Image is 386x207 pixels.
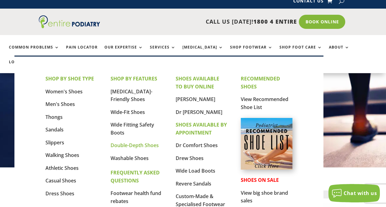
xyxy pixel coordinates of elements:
[9,60,40,73] a: Locations
[241,118,292,170] img: podiatrist-recommended-shoe-list-australia-entire-podiatry
[45,75,94,82] strong: SHOP BY SHOE TYPE
[45,101,75,107] a: Men's Shoes
[344,190,377,197] span: Chat with us
[176,75,219,90] strong: SHOES AVAILABLE TO BUY ONLINE
[241,96,288,111] a: View Recommended Shoe List
[45,152,79,158] a: Walking Shoes
[111,121,154,136] a: Wide Fitting Safety Boots
[45,88,83,95] a: Women's Shoes
[241,165,292,171] a: Podiatrist Recommended Shoe List Australia
[176,96,215,103] a: [PERSON_NAME]
[299,15,345,29] a: Book Online
[176,180,211,187] a: Revere Sandals
[45,165,79,171] a: Athletic Shoes
[45,190,74,197] a: Dress Shoes
[230,45,273,58] a: Shop Footwear
[241,189,288,204] a: View big shoe brand sales
[111,169,160,184] strong: FREQUENTLY ASKED QUESTIONS
[111,155,149,162] a: Washable Shoes
[176,155,204,162] a: Drew Shoes
[328,184,380,202] button: Chat with us
[45,114,63,120] a: Thongs
[182,45,223,58] a: [MEDICAL_DATA]
[279,45,322,58] a: Shop Foot Care
[329,45,349,58] a: About
[241,177,279,183] strong: SHOES ON SALE
[176,109,222,115] a: Dr [PERSON_NAME]
[176,142,218,149] a: Dr Comfort Shoes
[104,45,143,58] a: Our Expertise
[111,142,159,149] a: Double-Depth Shoes
[253,18,297,25] span: 1800 4 ENTIRE
[45,126,64,133] a: Sandals
[111,190,161,205] a: Footwear health fund rebates
[9,45,59,58] a: Common Problems
[150,45,176,58] a: Services
[108,18,297,26] p: CALL US [DATE]!
[111,88,152,103] a: [MEDICAL_DATA]-Friendly Shoes
[241,75,280,90] strong: RECOMMENDED SHOES
[176,167,215,174] a: Wide Load Boots
[111,75,157,82] strong: SHOP BY FEATURES
[111,109,145,115] a: Wide-Fit Shoes
[45,139,64,146] a: Slippers
[39,23,100,29] a: Entire Podiatry
[45,177,76,184] a: Casual Shoes
[176,121,227,136] strong: SHOES AVAILABLE BY APPOINTMENT
[39,15,100,28] img: logo (1)
[66,45,98,58] a: Pain Locator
